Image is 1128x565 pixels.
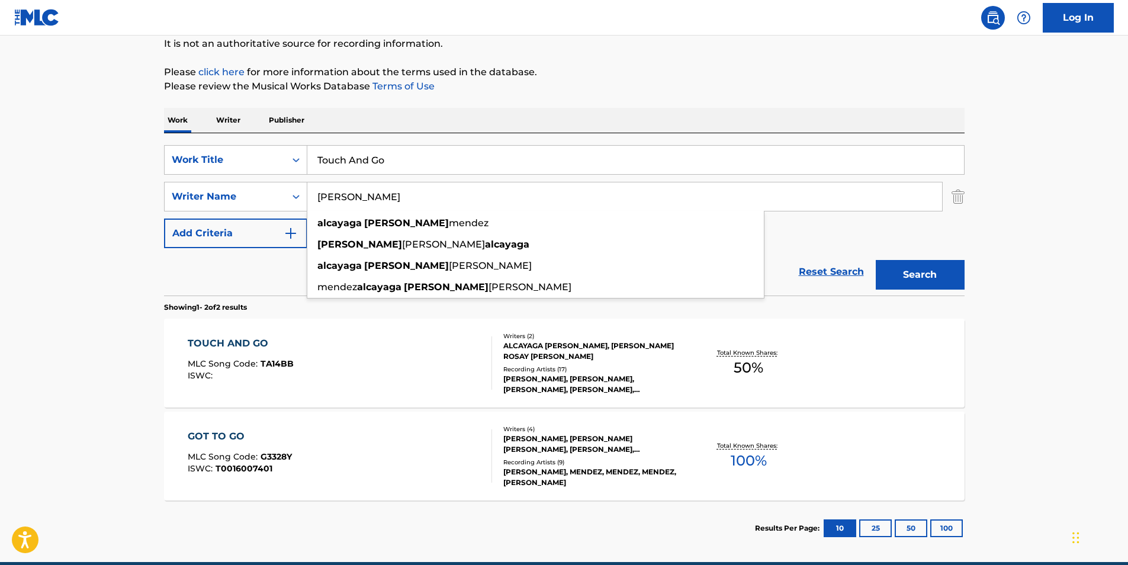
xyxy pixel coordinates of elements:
strong: alcayaga [317,217,362,229]
strong: [PERSON_NAME] [364,260,449,271]
span: [PERSON_NAME] [402,239,485,250]
strong: alcayaga [485,239,529,250]
span: TA14BB [261,358,294,369]
a: Reset Search [793,259,870,285]
div: Writers ( 4 ) [503,425,682,434]
p: Publisher [265,108,308,133]
button: 100 [930,519,963,537]
p: Writer [213,108,244,133]
strong: alcayaga [317,260,362,271]
div: Drag [1072,520,1079,556]
button: Search [876,260,965,290]
span: MLC Song Code : [188,451,261,462]
span: ISWC : [188,463,216,474]
a: Public Search [981,6,1005,30]
span: mendez [449,217,489,229]
button: 25 [859,519,892,537]
img: MLC Logo [14,9,60,26]
button: Add Criteria [164,219,307,248]
button: 10 [824,519,856,537]
div: GOT TO GO [188,429,292,444]
img: Delete Criterion [952,182,965,211]
span: T0016007401 [216,463,272,474]
span: MLC Song Code : [188,358,261,369]
p: It is not an authoritative source for recording information. [164,37,965,51]
img: help [1017,11,1031,25]
div: Work Title [172,153,278,167]
a: Log In [1043,3,1114,33]
strong: alcayaga [357,281,401,293]
strong: [PERSON_NAME] [317,239,402,250]
p: Please review the Musical Works Database [164,79,965,94]
div: Writers ( 2 ) [503,332,682,341]
div: [PERSON_NAME], [PERSON_NAME],[PERSON_NAME], [PERSON_NAME], [PERSON_NAME] [PERSON_NAME] [503,374,682,395]
div: TOUCH AND GO [188,336,294,351]
a: click here [198,66,245,78]
span: [PERSON_NAME] [489,281,571,293]
p: Work [164,108,191,133]
div: Recording Artists ( 17 ) [503,365,682,374]
button: 50 [895,519,927,537]
a: TOUCH AND GOMLC Song Code:TA14BBISWC:Writers (2)ALCAYAGA [PERSON_NAME], [PERSON_NAME] ROSAY [PERS... [164,319,965,407]
a: Terms of Use [370,81,435,92]
p: Please for more information about the terms used in the database. [164,65,965,79]
p: Results Per Page: [755,523,822,534]
span: ISWC : [188,370,216,381]
p: Showing 1 - 2 of 2 results [164,302,247,313]
form: Search Form [164,145,965,296]
a: GOT TO GOMLC Song Code:G3328YISWC:T0016007401Writers (4)[PERSON_NAME], [PERSON_NAME] [PERSON_NAME... [164,412,965,500]
div: [PERSON_NAME], [PERSON_NAME] [PERSON_NAME], [PERSON_NAME], [PERSON_NAME] [PERSON_NAME] [503,434,682,455]
img: 9d2ae6d4665cec9f34b9.svg [284,226,298,240]
span: 100 % [731,450,767,471]
div: Help [1012,6,1036,30]
iframe: Chat Widget [1069,508,1128,565]
img: search [986,11,1000,25]
p: Total Known Shares: [717,441,780,450]
div: [PERSON_NAME], MENDEZ, MENDEZ, MENDEZ, [PERSON_NAME] [503,467,682,488]
p: Total Known Shares: [717,348,780,357]
div: Writer Name [172,190,278,204]
span: G3328Y [261,451,292,462]
div: Recording Artists ( 9 ) [503,458,682,467]
strong: [PERSON_NAME] [404,281,489,293]
div: ALCAYAGA [PERSON_NAME], [PERSON_NAME] ROSAY [PERSON_NAME] [503,341,682,362]
strong: [PERSON_NAME] [364,217,449,229]
span: mendez [317,281,357,293]
span: [PERSON_NAME] [449,260,532,271]
span: 50 % [734,357,763,378]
